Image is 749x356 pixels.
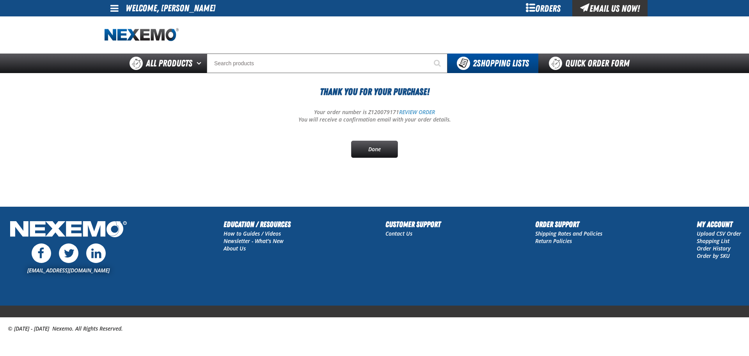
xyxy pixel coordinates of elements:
a: Upload CSV Order [697,230,741,237]
a: Quick Order Form [538,54,644,73]
p: Your order number is Z120079171 [105,109,644,116]
a: Order by SKU [697,252,730,259]
a: About Us [224,245,246,252]
input: Search [207,54,447,73]
button: Open All Products pages [194,54,207,73]
a: Shopping List [697,237,729,245]
span: Shopping Lists [473,58,529,69]
a: Home [105,28,179,42]
a: Order History [697,245,731,252]
h2: Order Support [535,218,602,230]
strong: 2 [473,58,477,69]
a: Contact Us [385,230,412,237]
a: Shipping Rates and Policies [535,230,602,237]
a: [EMAIL_ADDRESS][DOMAIN_NAME] [27,267,110,274]
button: Start Searching [428,54,447,73]
h2: Education / Resources [224,218,291,230]
h1: Thank You For Your Purchase! [105,85,644,99]
h2: Customer Support [385,218,441,230]
span: All Products [146,56,192,70]
img: Nexemo logo [105,28,179,42]
p: You will receive a confirmation email with your order details. [105,116,644,123]
button: You have 2 Shopping Lists. Open to view details [447,54,538,73]
img: Nexemo Logo [8,218,129,242]
a: Return Policies [535,237,572,245]
a: How to Guides / Videos [224,230,281,237]
a: Done [351,141,398,158]
h2: My Account [697,218,741,230]
a: REVIEW ORDER [399,108,435,116]
a: Newsletter - What's New [224,237,284,245]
